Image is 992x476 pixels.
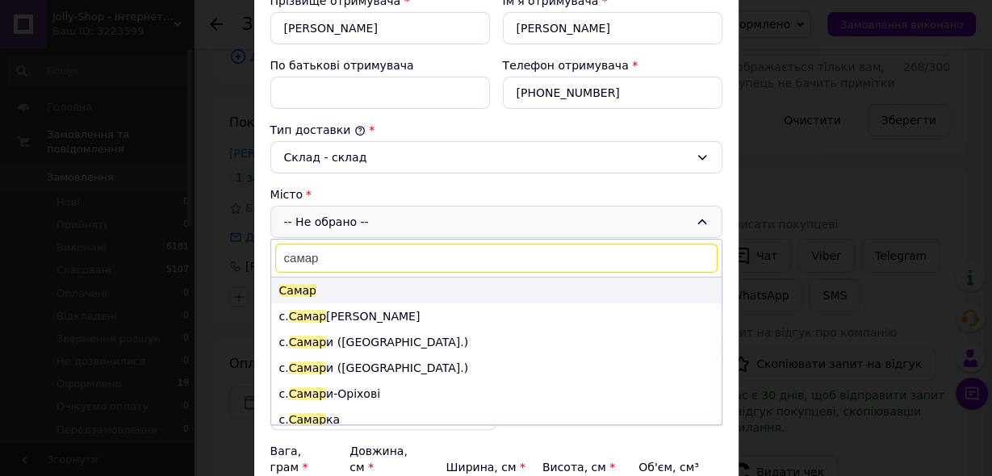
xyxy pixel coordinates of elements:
[270,206,722,238] div: -- Не обрано --
[270,122,722,138] div: Тип доставки
[270,59,414,72] label: По батькові отримувача
[503,59,629,72] label: Телефон отримувача
[271,355,722,381] li: с. и ([GEOGRAPHIC_DATA].)
[271,407,722,432] li: с. ка
[271,329,722,355] li: с. и ([GEOGRAPHIC_DATA].)
[542,461,615,474] label: Висота, см
[289,336,326,349] span: Самар
[289,361,326,374] span: Самар
[279,284,316,297] span: Самар
[446,461,525,474] label: Ширина, см
[350,445,408,474] label: Довжина, см
[284,148,689,166] div: Склад - склад
[289,387,326,400] span: Самар
[503,77,722,109] input: +380
[271,303,722,329] li: с. [PERSON_NAME]
[289,310,326,323] span: Самар
[270,186,722,203] div: Місто
[289,413,326,426] span: Самар
[270,445,308,474] label: Вага, грам
[271,381,722,407] li: с. и-Оріхові
[638,459,722,475] div: Об'єм, см³
[275,244,718,273] input: Знайти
